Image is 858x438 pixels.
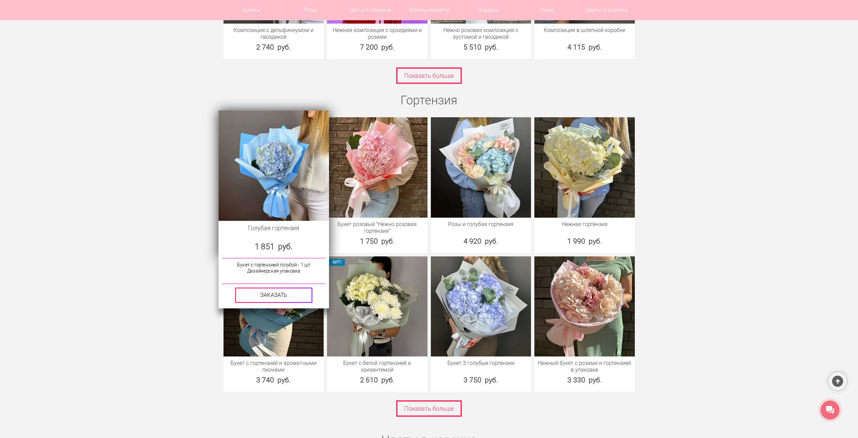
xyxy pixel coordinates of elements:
a: Нежно розовая композиция с эустомой и гвоздикой [434,27,528,40]
div: 2 610 руб. [327,375,427,385]
a: Букет с гортензией и ароматными пионами [227,360,321,373]
a: Розы и голубая гортензия [434,221,528,228]
img: Букет с белой гортензией и хризантемой [327,256,427,357]
div: Букет с гортензией голубой - 1 шт Дизайнерская упаковка [222,258,325,284]
span: ХИТ! [329,259,345,266]
a: Букет 3 голубые гортензии [434,360,528,367]
div: 1 990 руб. [534,236,635,246]
img: Нежная гортензия [534,117,635,218]
img: Букет розовый “Нежно розовая гортензия” [327,117,427,218]
a: Показать больше [396,400,462,417]
a: Композиция в шляпной коробке [538,27,631,34]
div: 5 510 руб. [431,42,531,52]
a: Нежная композиция с орхидеями и розами [330,27,424,40]
a: Композиция с дельфиниумом и гвоздикой [227,27,321,40]
a: Показать больше [396,67,462,84]
div: 4 115 руб. [534,42,635,52]
div: 3 750 руб. [431,375,531,385]
img: Нежный букет с розами и гортензией в упаковке [534,256,635,357]
img: Голубая гортензия [218,111,329,221]
img: Букет 3 голубые гортензии [431,256,531,357]
a: Нежный букет с розами и гортензией в упаковке [538,360,631,373]
a: Нежная гортензия [538,221,631,228]
div: 1 851 руб. [218,241,329,252]
div: 3 740 руб. [224,375,324,385]
a: Гортензия [401,93,457,107]
div: 2 740 руб. [224,42,324,52]
a: Голубая гортензия [222,225,325,232]
img: Розы и голубая гортензия [431,117,531,218]
div: 1 750 руб. [327,236,427,246]
a: Букет розовый “Нежно розовая гортензия” [330,221,424,234]
div: 7 200 руб. [327,42,427,52]
a: Букет с белой гортензией и хризантемой [330,360,424,373]
div: 4 920 руб. [431,236,531,246]
div: 3 330 руб. [534,375,635,385]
